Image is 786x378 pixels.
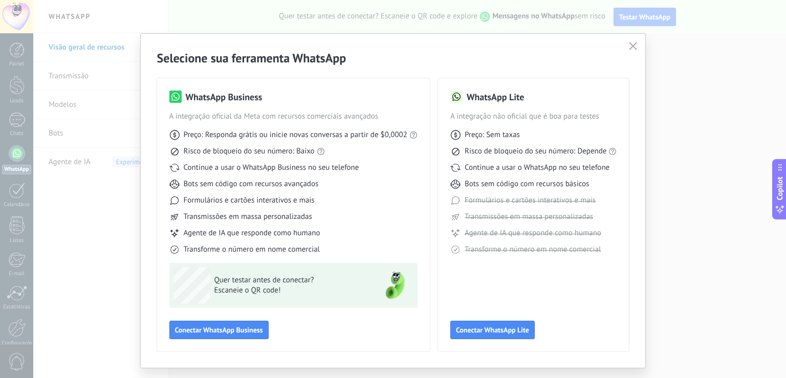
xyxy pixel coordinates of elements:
span: Agente de IA que responde como humano [184,228,320,238]
span: Bots sem código com recursos avançados [184,179,319,189]
span: Transforme o número em nome comercial [465,244,601,255]
span: Transforme o número em nome comercial [184,244,320,255]
span: Preço: Sem taxas [465,130,520,140]
span: Copilot [775,176,785,200]
span: Risco de bloqueio do seu número: Baixo [184,146,315,157]
span: Bots sem código com recursos básicos [465,179,589,189]
span: Escaneie o QR code! [214,285,364,296]
span: A integração não oficial que é boa para testes [450,112,617,122]
h3: WhatsApp Lite [467,91,524,103]
span: Conectar WhatsApp Business [175,326,263,333]
span: Transmissões em massa personalizadas [465,212,593,222]
span: Quer testar antes de conectar? [214,275,364,285]
span: Transmissões em massa personalizadas [184,212,312,222]
h3: WhatsApp Business [186,91,263,103]
span: A integração oficial da Meta com recursos comerciais avançados [169,112,418,122]
img: green-phone.png [377,267,413,304]
span: Formulários e cartões interativos e mais [465,195,596,206]
span: Agente de IA que responde como humano [465,228,601,238]
button: Conectar WhatsApp Lite [450,321,535,339]
span: Risco de bloqueio do seu número: Depende [465,146,607,157]
span: Continue a usar o WhatsApp no seu telefone [465,163,609,173]
span: Conectar WhatsApp Lite [456,326,529,333]
h2: Selecione sua ferramenta WhatsApp [157,50,629,66]
span: Formulários e cartões interativos e mais [184,195,315,206]
span: Continue a usar o WhatsApp Business no seu telefone [184,163,359,173]
span: Preço: Responda grátis ou inicie novas conversas a partir de $0,0002 [184,130,407,140]
button: Conectar WhatsApp Business [169,321,269,339]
